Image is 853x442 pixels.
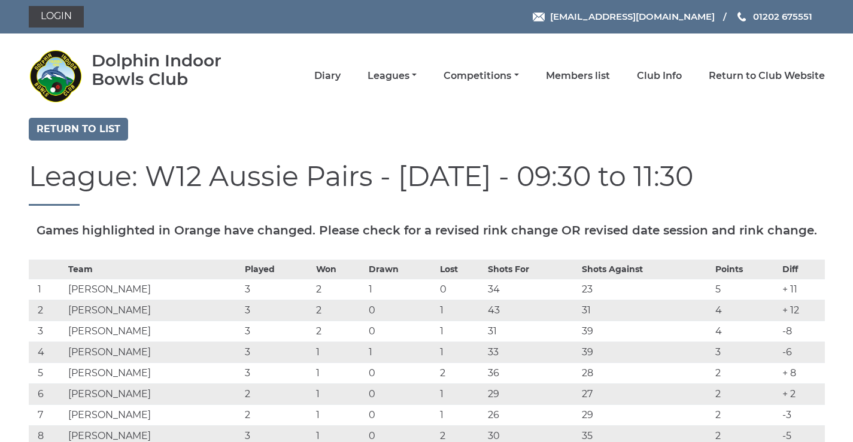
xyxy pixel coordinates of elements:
[437,383,485,404] td: 1
[29,321,66,342] td: 3
[579,300,712,321] td: 31
[485,300,579,321] td: 43
[368,69,417,83] a: Leagues
[533,10,715,23] a: Email [EMAIL_ADDRESS][DOMAIN_NAME]
[737,12,746,22] img: Phone us
[712,279,779,300] td: 5
[29,383,66,404] td: 6
[313,383,366,404] td: 1
[313,260,366,279] th: Won
[546,69,610,83] a: Members list
[753,11,812,22] span: 01202 675551
[366,342,437,362] td: 1
[437,279,485,300] td: 0
[65,383,242,404] td: [PERSON_NAME]
[437,300,485,321] td: 1
[65,260,242,279] th: Team
[712,260,779,279] th: Points
[712,321,779,342] td: 4
[29,6,84,28] a: Login
[579,404,712,425] td: 29
[242,342,313,362] td: 3
[29,49,83,103] img: Dolphin Indoor Bowls Club
[444,69,518,83] a: Competitions
[485,342,579,362] td: 33
[550,11,715,22] span: [EMAIL_ADDRESS][DOMAIN_NAME]
[485,383,579,404] td: 29
[366,279,437,300] td: 1
[65,279,242,300] td: [PERSON_NAME]
[485,404,579,425] td: 26
[437,404,485,425] td: 1
[779,383,825,404] td: + 2
[313,321,366,342] td: 2
[242,279,313,300] td: 3
[437,342,485,362] td: 1
[366,321,437,342] td: 0
[242,321,313,342] td: 3
[579,321,712,342] td: 39
[242,362,313,383] td: 3
[712,342,779,362] td: 3
[313,279,366,300] td: 2
[579,362,712,383] td: 28
[712,383,779,404] td: 2
[314,69,341,83] a: Diary
[313,404,366,425] td: 1
[242,300,313,321] td: 3
[485,321,579,342] td: 31
[779,300,825,321] td: + 12
[29,362,66,383] td: 5
[366,260,437,279] th: Drawn
[533,13,545,22] img: Email
[637,69,682,83] a: Club Info
[242,260,313,279] th: Played
[29,161,825,206] h1: League: W12 Aussie Pairs - [DATE] - 09:30 to 11:30
[485,279,579,300] td: 34
[485,260,579,279] th: Shots For
[65,404,242,425] td: [PERSON_NAME]
[366,404,437,425] td: 0
[712,362,779,383] td: 2
[779,279,825,300] td: + 11
[485,362,579,383] td: 36
[65,342,242,362] td: [PERSON_NAME]
[779,260,825,279] th: Diff
[709,69,825,83] a: Return to Club Website
[313,362,366,383] td: 1
[579,383,712,404] td: 27
[779,342,825,362] td: -6
[242,404,313,425] td: 2
[92,51,256,89] div: Dolphin Indoor Bowls Club
[437,321,485,342] td: 1
[437,362,485,383] td: 2
[65,321,242,342] td: [PERSON_NAME]
[736,10,812,23] a: Phone us 01202 675551
[29,342,66,362] td: 4
[29,224,825,237] h5: Games highlighted in Orange have changed. Please check for a revised rink change OR revised date ...
[366,300,437,321] td: 0
[29,404,66,425] td: 7
[779,404,825,425] td: -3
[579,279,712,300] td: 23
[779,362,825,383] td: + 8
[437,260,485,279] th: Lost
[313,342,366,362] td: 1
[29,300,66,321] td: 2
[579,260,712,279] th: Shots Against
[242,383,313,404] td: 2
[579,342,712,362] td: 39
[29,118,128,141] a: Return to list
[712,404,779,425] td: 2
[366,383,437,404] td: 0
[65,300,242,321] td: [PERSON_NAME]
[313,300,366,321] td: 2
[366,362,437,383] td: 0
[779,321,825,342] td: -8
[712,300,779,321] td: 4
[65,362,242,383] td: [PERSON_NAME]
[29,279,66,300] td: 1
